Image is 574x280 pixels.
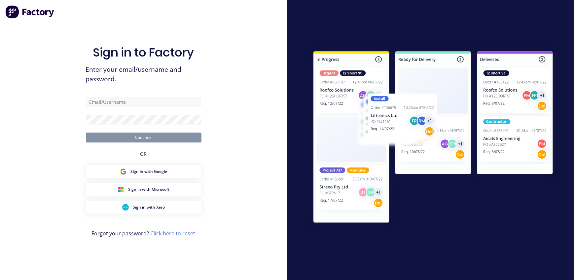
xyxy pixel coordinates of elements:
[86,165,201,178] button: Google Sign inSign in with Google
[5,5,55,19] img: Factory
[86,65,201,84] span: Enter your email/username and password.
[299,38,567,238] img: Sign in
[118,186,124,193] img: Microsoft Sign in
[86,97,201,107] input: Email/Username
[122,204,129,211] img: Xero Sign in
[86,201,201,214] button: Xero Sign inSign in with Xero
[130,169,167,175] span: Sign in with Google
[140,142,147,165] div: OR
[86,133,201,142] button: Continue
[93,45,194,60] h1: Sign in to Factory
[86,183,201,196] button: Microsoft Sign inSign in with Microsoft
[128,186,169,192] span: Sign in with Microsoft
[151,230,196,237] a: Click here to reset
[133,204,165,210] span: Sign in with Xero
[92,229,196,237] span: Forgot your password?
[120,168,126,175] img: Google Sign in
